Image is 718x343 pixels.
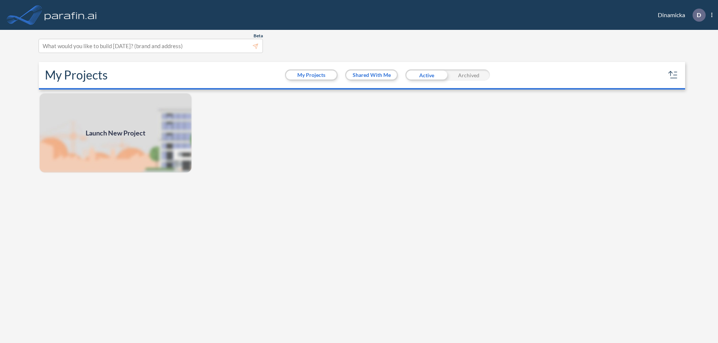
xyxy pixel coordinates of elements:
[647,9,712,22] div: Dinamicka
[43,7,98,22] img: logo
[667,69,679,81] button: sort
[254,33,263,39] span: Beta
[286,71,337,79] button: My Projects
[448,69,490,81] div: Archived
[39,93,192,173] img: add
[39,93,192,173] a: Launch New Project
[405,69,448,81] div: Active
[346,71,397,79] button: Shared With Me
[86,128,145,138] span: Launch New Project
[697,12,701,18] p: D
[45,68,108,82] h2: My Projects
